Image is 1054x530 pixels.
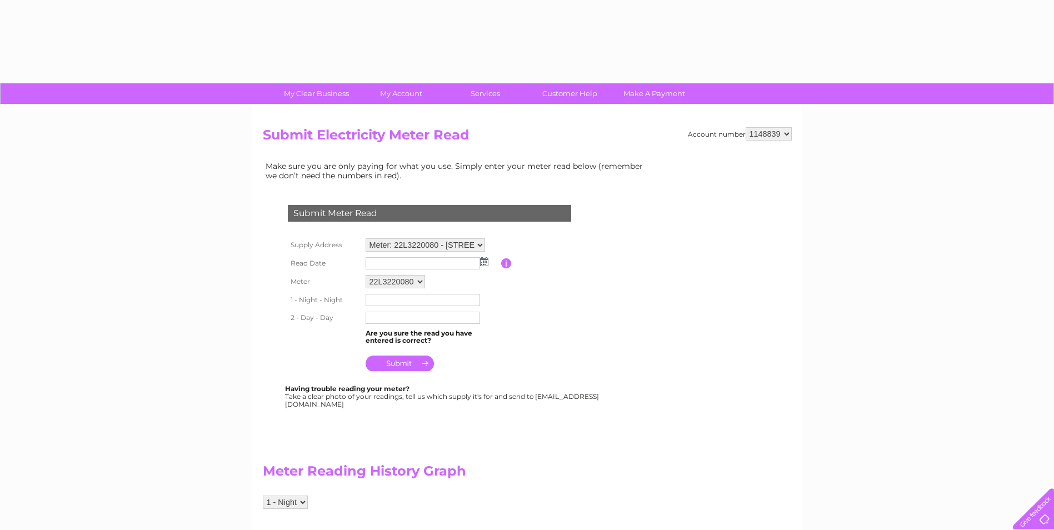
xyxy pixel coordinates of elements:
[285,384,409,393] b: Having trouble reading your meter?
[285,309,363,327] th: 2 - Day - Day
[263,127,792,148] h2: Submit Electricity Meter Read
[285,272,363,291] th: Meter
[285,236,363,254] th: Supply Address
[285,291,363,309] th: 1 - Night - Night
[263,159,652,182] td: Make sure you are only paying for what you use. Simply enter your meter read below (remember we d...
[688,127,792,141] div: Account number
[285,385,601,408] div: Take a clear photo of your readings, tell us which supply it's for and send to [EMAIL_ADDRESS][DO...
[501,258,512,268] input: Information
[288,205,571,222] div: Submit Meter Read
[271,83,362,104] a: My Clear Business
[524,83,616,104] a: Customer Help
[263,463,652,484] h2: Meter Reading History Graph
[366,356,434,371] input: Submit
[608,83,700,104] a: Make A Payment
[480,257,488,266] img: ...
[439,83,531,104] a: Services
[355,83,447,104] a: My Account
[363,327,501,348] td: Are you sure the read you have entered is correct?
[285,254,363,272] th: Read Date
